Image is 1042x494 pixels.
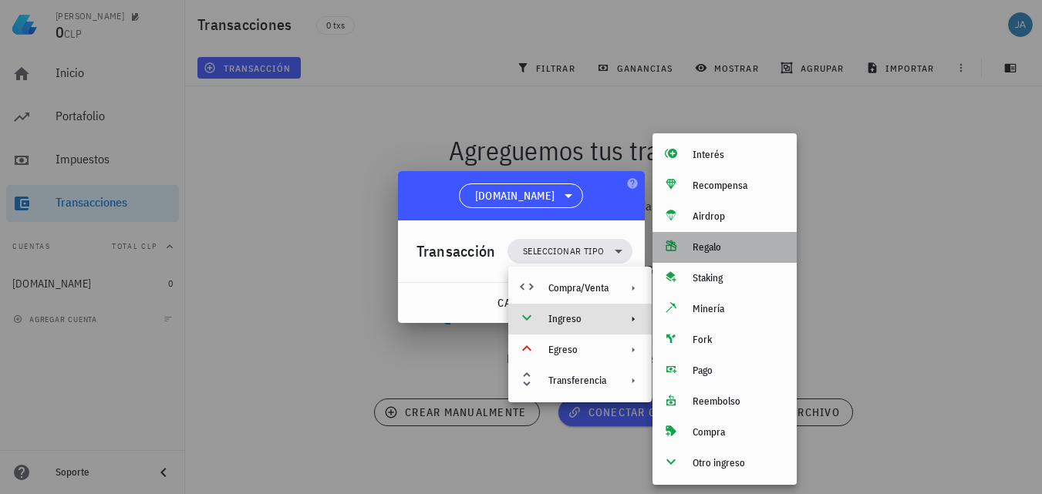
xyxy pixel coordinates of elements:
div: Fork [693,334,784,346]
div: Compra [693,426,784,439]
div: Staking [693,272,784,284]
div: Otro ingreso [693,457,784,469]
div: Transferencia [508,365,652,396]
span: [DOMAIN_NAME] [475,188,555,203]
span: cancelar [496,296,554,310]
div: Transferencia [548,375,609,387]
div: Minería [693,303,784,315]
button: cancelar [490,289,560,317]
div: Interés [693,149,784,161]
div: Egreso [548,344,609,356]
div: Egreso [508,334,652,365]
div: Pago [693,365,784,377]
div: Ingreso [508,304,652,334]
div: Airdrop [693,210,784,223]
div: Regalo [693,241,784,254]
div: Reembolso [693,395,784,408]
div: Compra/Venta [548,282,609,294]
div: Ingreso [548,313,609,325]
span: Seleccionar tipo [523,244,604,259]
div: Transacción [416,239,496,264]
div: Compra/Venta [508,273,652,304]
div: Recompensa [693,180,784,192]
